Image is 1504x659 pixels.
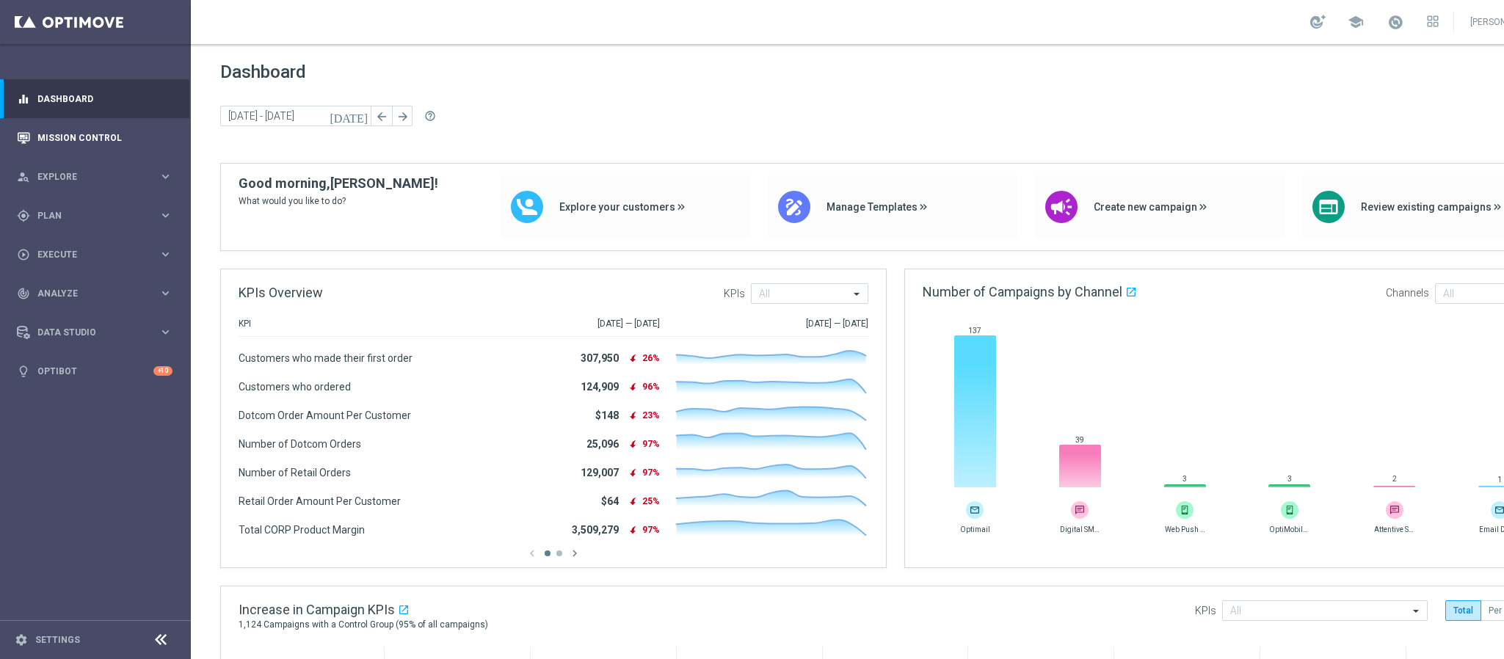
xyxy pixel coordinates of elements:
span: school [1348,14,1364,30]
i: track_changes [17,287,30,300]
button: equalizer Dashboard [16,93,173,105]
button: Data Studio keyboard_arrow_right [16,327,173,338]
button: play_circle_outline Execute keyboard_arrow_right [16,249,173,261]
a: Dashboard [37,79,172,118]
i: keyboard_arrow_right [159,170,172,183]
div: Data Studio [17,326,159,339]
button: track_changes Analyze keyboard_arrow_right [16,288,173,299]
div: Mission Control [17,118,172,157]
div: Analyze [17,287,159,300]
span: Plan [37,211,159,220]
button: person_search Explore keyboard_arrow_right [16,171,173,183]
i: lightbulb [17,365,30,378]
div: Dashboard [17,79,172,118]
button: lightbulb Optibot +10 [16,365,173,377]
i: keyboard_arrow_right [159,208,172,222]
div: +10 [153,366,172,376]
a: Settings [35,636,80,644]
span: Data Studio [37,328,159,337]
i: keyboard_arrow_right [159,247,172,261]
div: Execute [17,248,159,261]
i: settings [15,633,28,647]
div: Plan [17,209,159,222]
span: Explore [37,172,159,181]
i: play_circle_outline [17,248,30,261]
a: Mission Control [37,118,172,157]
i: person_search [17,170,30,183]
div: Optibot [17,352,172,390]
i: keyboard_arrow_right [159,286,172,300]
i: gps_fixed [17,209,30,222]
i: equalizer [17,92,30,106]
span: Analyze [37,289,159,298]
i: keyboard_arrow_right [159,325,172,339]
button: gps_fixed Plan keyboard_arrow_right [16,210,173,222]
button: Mission Control [16,132,173,144]
span: Execute [37,250,159,259]
a: Optibot [37,352,153,390]
div: Explore [17,170,159,183]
